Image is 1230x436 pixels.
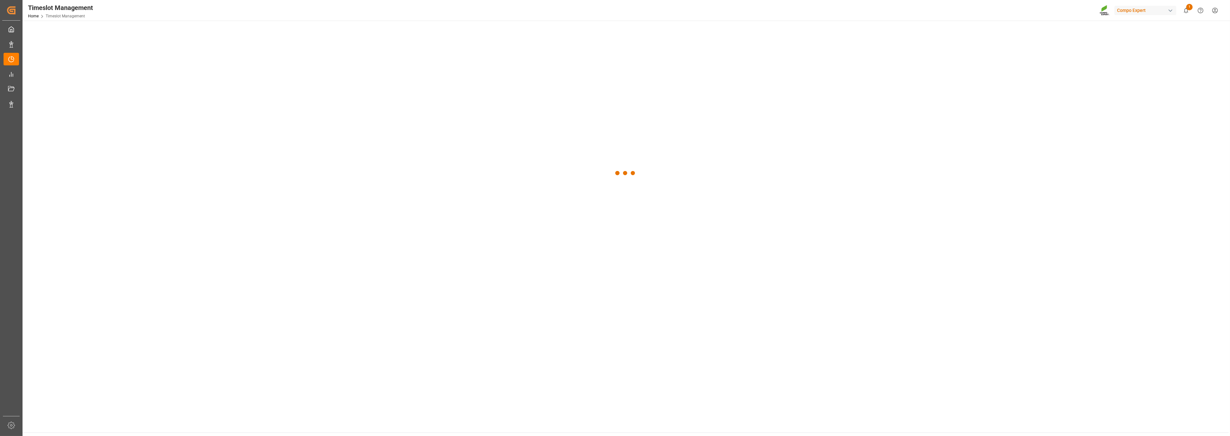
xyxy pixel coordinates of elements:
[28,3,93,13] div: Timeslot Management
[1100,5,1110,16] img: Screenshot%202023-09-29%20at%2010.02.21.png_1712312052.png
[1193,3,1208,18] button: Help Center
[1179,3,1193,18] button: show 1 new notifications
[1114,6,1176,15] div: Compo Expert
[1186,4,1193,10] span: 1
[28,14,39,18] a: Home
[1114,4,1179,16] button: Compo Expert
